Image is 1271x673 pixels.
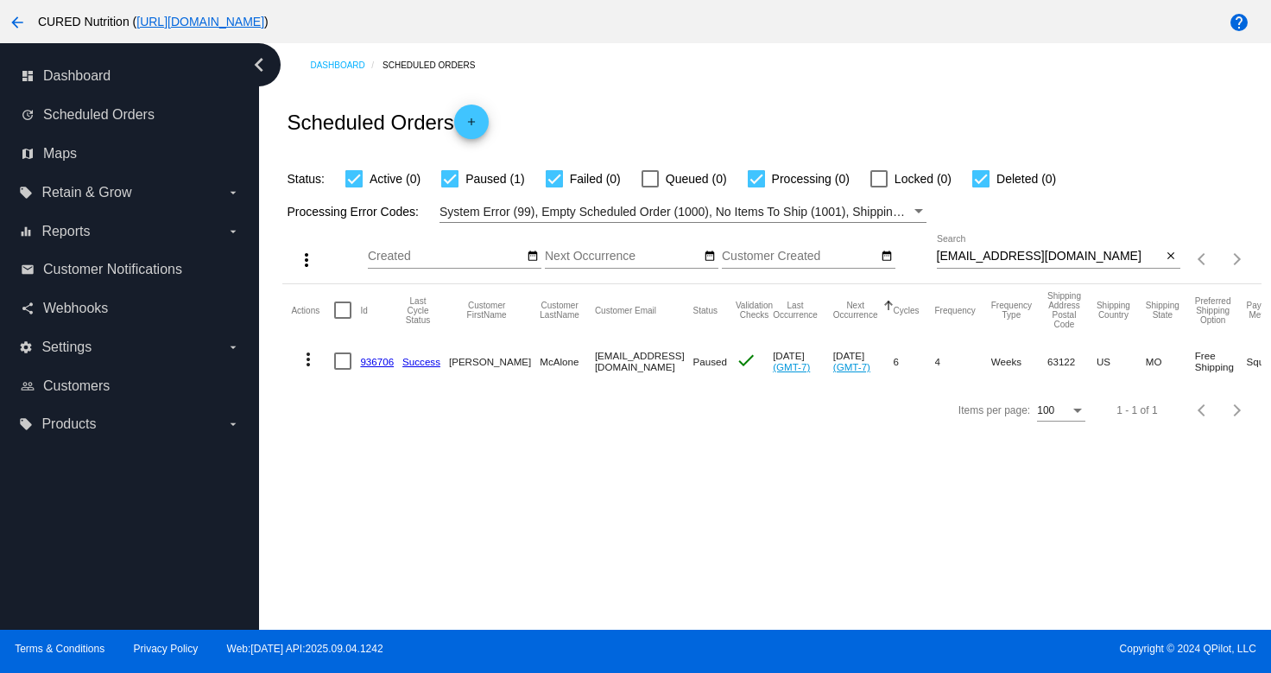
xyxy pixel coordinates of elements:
button: Change sorting for NextOccurrenceUtc [833,301,878,320]
span: Settings [41,340,92,355]
button: Next page [1220,242,1255,276]
mat-cell: Weeks [991,336,1047,386]
mat-header-cell: Actions [291,284,334,336]
i: arrow_drop_down [226,340,240,354]
button: Change sorting for ShippingState [1146,301,1179,320]
button: Change sorting for FrequencyType [991,301,1032,320]
mat-cell: Free Shipping [1195,336,1247,386]
input: Search [937,250,1162,263]
mat-cell: MO [1146,336,1195,386]
button: Change sorting for Id [360,305,367,315]
span: Paused [693,356,727,367]
span: Processing (0) [772,168,850,189]
mat-cell: [DATE] [773,336,833,386]
span: Dashboard [43,68,111,84]
a: 936706 [360,356,394,367]
input: Next Occurrence [545,250,700,263]
span: Webhooks [43,301,108,316]
button: Next page [1220,393,1255,428]
button: Change sorting for PreferredShippingOption [1195,296,1231,325]
span: Customer Notifications [43,262,182,277]
mat-icon: help [1229,12,1249,33]
span: Customers [43,378,110,394]
span: Status: [287,172,325,186]
mat-icon: date_range [881,250,893,263]
a: share Webhooks [21,295,240,322]
span: Retain & Grow [41,185,131,200]
mat-icon: arrow_back [7,12,28,33]
i: local_offer [19,186,33,200]
button: Clear [1162,248,1180,266]
a: (GMT-7) [833,361,870,372]
mat-icon: date_range [527,250,539,263]
span: 100 [1037,404,1054,416]
span: CURED Nutrition ( ) [38,15,269,29]
button: Change sorting for Status [693,305,718,315]
a: Privacy Policy [134,643,199,655]
span: Locked (0) [895,168,952,189]
i: arrow_drop_down [226,186,240,200]
i: arrow_drop_down [226,417,240,431]
i: dashboard [21,69,35,83]
a: Scheduled Orders [383,52,490,79]
mat-cell: McAlone [540,336,595,386]
mat-icon: add [461,116,482,137]
span: Failed (0) [570,168,621,189]
button: Change sorting for CustomerLastName [540,301,579,320]
input: Created [368,250,523,263]
mat-select: Items per page: [1037,405,1085,417]
span: Queued (0) [666,168,727,189]
i: chevron_left [245,51,273,79]
span: Processing Error Codes: [287,205,419,219]
mat-cell: 6 [894,336,935,386]
a: update Scheduled Orders [21,101,240,129]
mat-icon: check [736,350,756,371]
i: settings [19,340,33,354]
button: Previous page [1186,393,1220,428]
a: people_outline Customers [21,372,240,400]
i: equalizer [19,225,33,238]
button: Change sorting for LastProcessingCycleId [402,296,433,325]
button: Change sorting for CustomerEmail [595,305,656,315]
mat-cell: [EMAIL_ADDRESS][DOMAIN_NAME] [595,336,693,386]
i: update [21,108,35,122]
mat-icon: date_range [704,250,716,263]
button: Change sorting for Cycles [894,305,920,315]
i: share [21,302,35,315]
button: Change sorting for CustomerFirstName [449,301,524,320]
button: Change sorting for ShippingPostcode [1047,291,1081,329]
span: Maps [43,146,77,162]
a: email Customer Notifications [21,256,240,283]
mat-cell: [PERSON_NAME] [449,336,540,386]
i: map [21,147,35,161]
mat-cell: [DATE] [833,336,894,386]
mat-header-cell: Validation Checks [736,284,773,336]
button: Change sorting for LastOccurrenceUtc [773,301,818,320]
mat-icon: more_vert [296,250,317,270]
a: Success [402,356,440,367]
h2: Scheduled Orders [287,105,488,139]
mat-select: Filter by Processing Error Codes [439,201,926,223]
a: (GMT-7) [773,361,810,372]
a: dashboard Dashboard [21,62,240,90]
mat-cell: 63122 [1047,336,1097,386]
i: people_outline [21,379,35,393]
span: Active (0) [370,168,421,189]
a: Web:[DATE] API:2025.09.04.1242 [227,643,383,655]
mat-cell: 4 [935,336,991,386]
input: Customer Created [722,250,877,263]
div: 1 - 1 of 1 [1116,404,1157,416]
span: Paused (1) [465,168,524,189]
button: Change sorting for ShippingCountry [1097,301,1130,320]
i: arrow_drop_down [226,225,240,238]
span: Copyright © 2024 QPilot, LLC [650,643,1256,655]
div: Items per page: [958,404,1030,416]
span: Deleted (0) [996,168,1056,189]
span: Scheduled Orders [43,107,155,123]
a: map Maps [21,140,240,168]
span: Reports [41,224,90,239]
i: email [21,263,35,276]
i: local_offer [19,417,33,431]
mat-cell: US [1097,336,1146,386]
mat-icon: more_vert [298,349,319,370]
